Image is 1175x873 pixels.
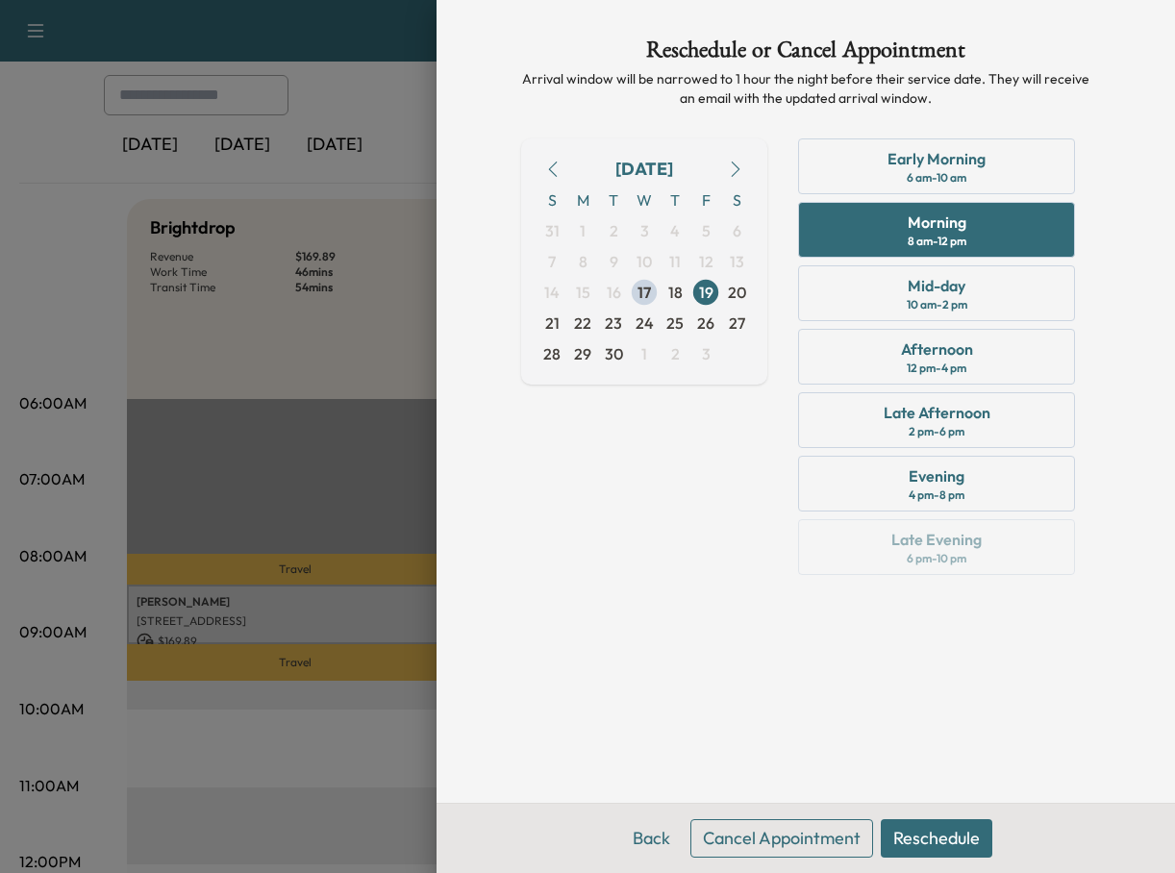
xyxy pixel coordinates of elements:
[702,219,711,242] span: 5
[668,281,683,304] span: 18
[908,274,965,297] div: Mid-day
[699,281,713,304] span: 19
[907,297,967,312] div: 10 am - 2 pm
[671,342,680,365] span: 2
[907,361,966,376] div: 12 pm - 4 pm
[605,312,622,335] span: 23
[605,342,623,365] span: 30
[545,219,560,242] span: 31
[901,337,973,361] div: Afternoon
[881,819,992,858] button: Reschedule
[909,424,964,439] div: 2 pm - 6 pm
[576,281,590,304] span: 15
[637,281,651,304] span: 17
[669,250,681,273] span: 11
[697,312,714,335] span: 26
[730,250,744,273] span: 13
[607,281,621,304] span: 16
[907,170,966,186] div: 6 am - 10 am
[574,342,591,365] span: 29
[544,281,560,304] span: 14
[580,219,586,242] span: 1
[690,819,873,858] button: Cancel Appointment
[884,401,990,424] div: Late Afternoon
[908,211,966,234] div: Morning
[887,147,986,170] div: Early Morning
[909,487,964,503] div: 4 pm - 8 pm
[610,250,618,273] span: 9
[670,219,680,242] span: 4
[610,219,618,242] span: 2
[909,464,964,487] div: Evening
[728,281,746,304] span: 20
[598,185,629,215] span: T
[666,312,684,335] span: 25
[660,185,690,215] span: T
[574,312,591,335] span: 22
[699,250,713,273] span: 12
[690,185,721,215] span: F
[733,219,741,242] span: 6
[615,156,673,183] div: [DATE]
[537,185,567,215] span: S
[629,185,660,215] span: W
[521,38,1090,69] h1: Reschedule or Cancel Appointment
[641,342,647,365] span: 1
[545,312,560,335] span: 21
[908,234,966,249] div: 8 am - 12 pm
[636,312,654,335] span: 24
[702,342,711,365] span: 3
[567,185,598,215] span: M
[521,69,1090,108] p: Arrival window will be narrowed to 1 hour the night before their service date. They will receive ...
[640,219,649,242] span: 3
[721,185,752,215] span: S
[637,250,652,273] span: 10
[620,819,683,858] button: Back
[579,250,587,273] span: 8
[548,250,556,273] span: 7
[729,312,745,335] span: 27
[543,342,561,365] span: 28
